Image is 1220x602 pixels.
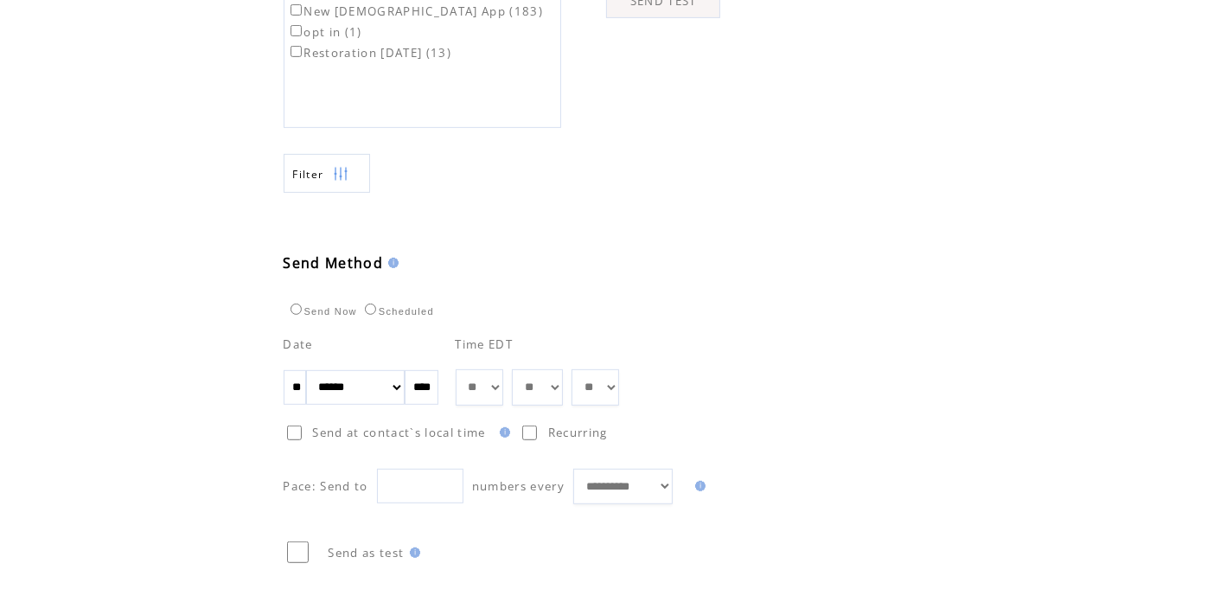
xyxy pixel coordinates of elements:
[291,46,302,57] input: Restoration [DATE] (13)
[284,478,368,494] span: Pace: Send to
[333,155,348,194] img: filters.png
[287,24,362,40] label: opt in (1)
[284,154,370,193] a: Filter
[690,481,706,491] img: help.gif
[365,304,376,315] input: Scheduled
[329,545,405,560] span: Send as test
[548,425,608,440] span: Recurring
[495,427,510,438] img: help.gif
[313,425,486,440] span: Send at contact`s local time
[405,548,420,558] img: help.gif
[287,45,452,61] label: Restoration [DATE] (13)
[286,306,357,317] label: Send Now
[383,258,399,268] img: help.gif
[284,336,313,352] span: Date
[472,478,565,494] span: numbers every
[287,3,544,19] label: New [DEMOGRAPHIC_DATA] App (183)
[284,253,384,272] span: Send Method
[291,25,302,36] input: opt in (1)
[293,167,324,182] span: Show filters
[291,4,302,16] input: New [DEMOGRAPHIC_DATA] App (183)
[291,304,302,315] input: Send Now
[456,336,514,352] span: Time EDT
[361,306,434,317] label: Scheduled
